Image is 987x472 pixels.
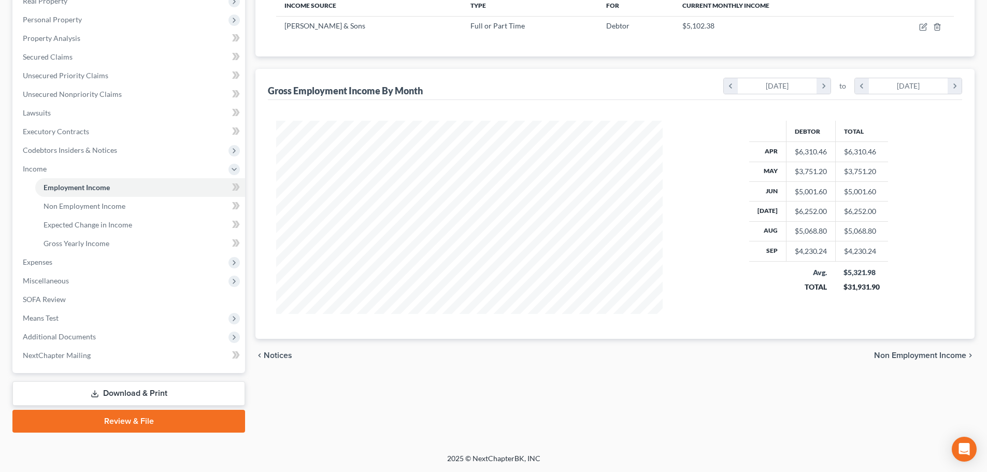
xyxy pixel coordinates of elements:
a: NextChapter Mailing [15,346,245,365]
span: Unsecured Priority Claims [23,71,108,80]
span: Executory Contracts [23,127,89,136]
span: Debtor [606,21,630,30]
span: to [839,81,846,91]
a: Download & Print [12,381,245,406]
td: $3,751.20 [835,162,888,181]
span: Codebtors Insiders & Notices [23,146,117,154]
a: Review & File [12,410,245,433]
span: [PERSON_NAME] & Sons [284,21,365,30]
i: chevron_right [948,78,962,94]
div: 2025 © NextChapterBK, INC [198,453,789,472]
a: Lawsuits [15,104,245,122]
span: Personal Property [23,15,82,24]
span: Type [470,2,486,9]
div: $6,252.00 [795,206,827,217]
button: chevron_left Notices [255,351,292,360]
div: $3,751.20 [795,166,827,177]
th: May [749,162,786,181]
button: Non Employment Income chevron_right [874,351,975,360]
div: [DATE] [869,78,948,94]
a: Employment Income [35,178,245,197]
a: Secured Claims [15,48,245,66]
span: NextChapter Mailing [23,351,91,360]
td: $5,001.60 [835,181,888,201]
a: Expected Change in Income [35,216,245,234]
span: Employment Income [44,183,110,192]
div: $5,321.98 [843,267,880,278]
div: [DATE] [738,78,817,94]
span: Unsecured Nonpriority Claims [23,90,122,98]
th: Jun [749,181,786,201]
span: Expected Change in Income [44,220,132,229]
div: $4,230.24 [795,246,827,256]
th: Debtor [786,121,835,141]
div: $5,068.80 [795,226,827,236]
span: Notices [264,351,292,360]
th: [DATE] [749,202,786,221]
div: Open Intercom Messenger [952,437,977,462]
a: Executory Contracts [15,122,245,141]
a: Gross Yearly Income [35,234,245,253]
span: Non Employment Income [44,202,125,210]
a: Unsecured Nonpriority Claims [15,85,245,104]
a: Non Employment Income [35,197,245,216]
a: Unsecured Priority Claims [15,66,245,85]
span: Miscellaneous [23,276,69,285]
div: Gross Employment Income By Month [268,84,423,97]
i: chevron_right [966,351,975,360]
i: chevron_left [724,78,738,94]
div: $6,310.46 [795,147,827,157]
a: SOFA Review [15,290,245,309]
span: Income Source [284,2,336,9]
i: chevron_left [855,78,869,94]
td: $5,068.80 [835,221,888,241]
div: Avg. [794,267,827,278]
span: For [606,2,619,9]
a: Property Analysis [15,29,245,48]
td: $6,252.00 [835,202,888,221]
span: Full or Part Time [470,21,525,30]
span: Property Analysis [23,34,80,42]
td: $4,230.24 [835,241,888,261]
div: $5,001.60 [795,187,827,197]
i: chevron_left [255,351,264,360]
span: Lawsuits [23,108,51,117]
span: Expenses [23,258,52,266]
span: $5,102.38 [682,21,714,30]
i: chevron_right [817,78,831,94]
span: Additional Documents [23,332,96,341]
span: Current Monthly Income [682,2,769,9]
th: Total [835,121,888,141]
th: Sep [749,241,786,261]
div: $31,931.90 [843,282,880,292]
th: Aug [749,221,786,241]
div: TOTAL [794,282,827,292]
span: Means Test [23,313,59,322]
span: Income [23,164,47,173]
span: Secured Claims [23,52,73,61]
td: $6,310.46 [835,142,888,162]
th: Apr [749,142,786,162]
span: Non Employment Income [874,351,966,360]
span: SOFA Review [23,295,66,304]
span: Gross Yearly Income [44,239,109,248]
